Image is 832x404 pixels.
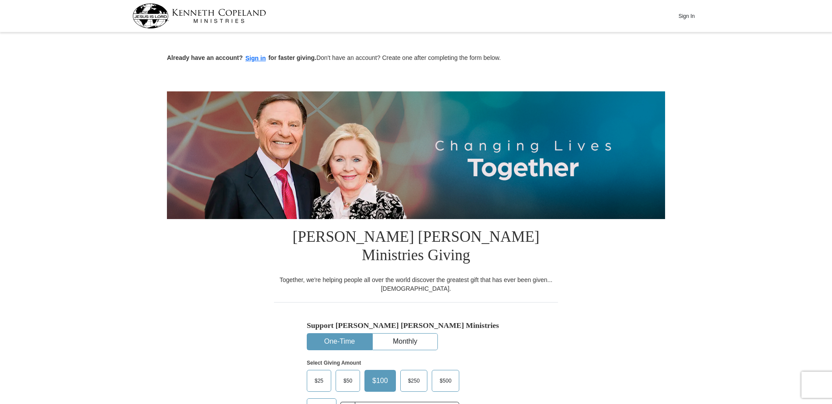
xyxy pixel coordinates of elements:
[310,374,328,387] span: $25
[404,374,424,387] span: $250
[368,374,392,387] span: $100
[339,374,357,387] span: $50
[132,3,266,28] img: kcm-header-logo.svg
[167,54,316,61] strong: Already have an account? for faster giving.
[307,360,361,366] strong: Select Giving Amount
[167,53,665,63] p: Don't have an account? Create one after completing the form below.
[274,275,558,293] div: Together, we're helping people all over the world discover the greatest gift that has ever been g...
[435,374,456,387] span: $500
[307,321,525,330] h5: Support [PERSON_NAME] [PERSON_NAME] Ministries
[673,9,700,23] button: Sign In
[274,219,558,275] h1: [PERSON_NAME] [PERSON_NAME] Ministries Giving
[373,334,437,350] button: Monthly
[243,53,269,63] button: Sign in
[307,334,372,350] button: One-Time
